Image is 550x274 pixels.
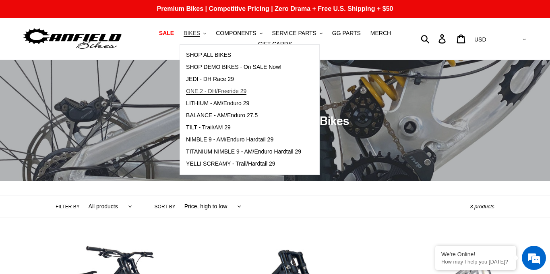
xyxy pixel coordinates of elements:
img: Canfield Bikes [22,26,123,52]
button: SERVICE PARTS [268,28,326,39]
span: SHOP ALL BIKES [186,52,231,58]
div: Minimize live chat window [132,4,151,23]
span: SERVICE PARTS [272,30,316,37]
label: Filter by [56,203,80,210]
div: Chat with us now [54,45,147,56]
span: TILT - Trail/AM 29 [186,124,231,131]
button: BIKES [180,28,210,39]
span: COMPONENTS [216,30,256,37]
a: JEDI - DH Race 29 [180,73,307,85]
a: SHOP DEMO BIKES - On SALE Now! [180,61,307,73]
div: We're Online! [441,251,510,257]
a: GG PARTS [328,28,365,39]
a: BALANCE - AM/Enduro 27.5 [180,110,307,122]
span: MERCH [370,30,391,37]
span: 3 products [470,203,494,210]
span: LITHIUM - AM/Enduro 29 [186,100,249,107]
a: TILT - Trail/AM 29 [180,122,307,134]
button: COMPONENTS [212,28,266,39]
span: GIFT CARDS [258,41,292,48]
span: SHOP DEMO BIKES - On SALE Now! [186,64,281,71]
span: JEDI - DH Race 29 [186,76,234,83]
a: LITHIUM - AM/Enduro 29 [180,98,307,110]
span: BALANCE - AM/Enduro 27.5 [186,112,258,119]
div: Navigation go back [9,44,21,56]
span: GG PARTS [332,30,361,37]
a: SALE [155,28,178,39]
label: Sort by [155,203,176,210]
span: TITANIUM NIMBLE 9 - AM/Enduro Hardtail 29 [186,148,301,155]
span: NIMBLE 9 - AM/Enduro Hardtail 29 [186,136,273,143]
a: ONE.2 - DH/Freeride 29 [180,85,307,98]
a: GIFT CARDS [254,39,296,50]
img: d_696896380_company_1647369064580_696896380 [26,40,46,60]
span: SALE [159,30,174,37]
textarea: Type your message and hit 'Enter' [4,186,153,214]
span: BIKES [184,30,200,37]
span: ONE.2 - DH/Freeride 29 [186,88,246,95]
span: We're online! [47,84,111,166]
a: MERCH [366,28,395,39]
span: YELLI SCREAMY - Trail/Hardtail 29 [186,160,275,167]
a: TITANIUM NIMBLE 9 - AM/Enduro Hardtail 29 [180,146,307,158]
a: NIMBLE 9 - AM/Enduro Hardtail 29 [180,134,307,146]
a: SHOP ALL BIKES [180,49,307,61]
p: How may I help you today? [441,259,510,265]
a: YELLI SCREAMY - Trail/Hardtail 29 [180,158,307,170]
